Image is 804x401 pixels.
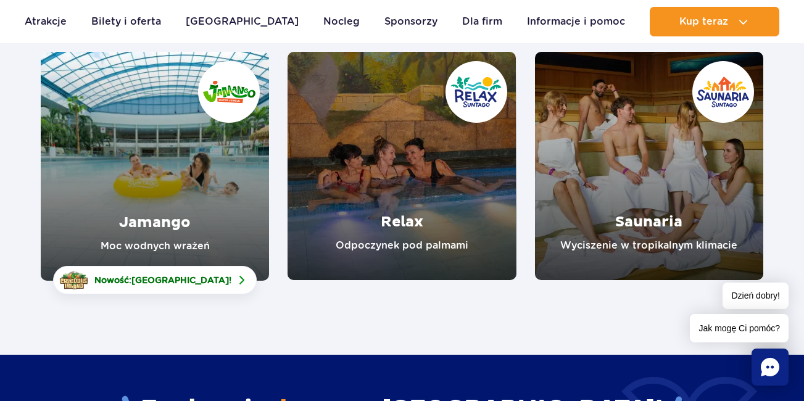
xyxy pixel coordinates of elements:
[527,7,625,36] a: Informacje i pomoc
[288,52,516,280] a: Relax
[323,7,360,36] a: Nocleg
[25,7,67,36] a: Atrakcje
[53,266,257,294] a: Nowość:[GEOGRAPHIC_DATA]!
[131,275,229,285] span: [GEOGRAPHIC_DATA]
[679,16,728,27] span: Kup teraz
[41,52,269,281] a: Jamango
[690,314,789,342] span: Jak mogę Ci pomóc?
[462,7,502,36] a: Dla firm
[384,7,437,36] a: Sponsorzy
[94,274,231,286] span: Nowość: !
[91,7,161,36] a: Bilety i oferta
[535,52,763,280] a: Saunaria
[650,7,779,36] button: Kup teraz
[186,7,299,36] a: [GEOGRAPHIC_DATA]
[752,349,789,386] div: Chat
[723,283,789,309] span: Dzień dobry!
